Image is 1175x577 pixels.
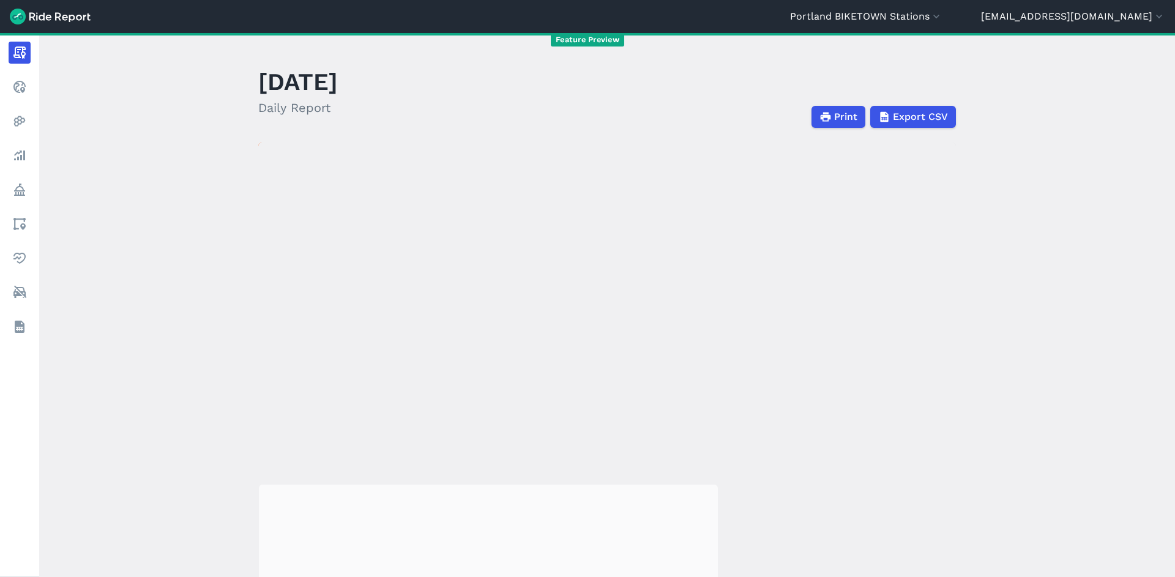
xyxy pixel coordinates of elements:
[9,42,31,64] a: Report
[9,76,31,98] a: Realtime
[790,9,942,24] button: Portland BIKETOWN Stations
[9,281,31,303] a: ModeShift
[9,247,31,269] a: Health
[258,65,338,99] h1: [DATE]
[981,9,1165,24] button: [EMAIL_ADDRESS][DOMAIN_NAME]
[834,110,857,124] span: Print
[9,316,31,338] a: Datasets
[811,106,865,128] button: Print
[9,144,31,166] a: Analyze
[870,106,956,128] button: Export CSV
[893,110,948,124] span: Export CSV
[10,9,91,24] img: Ride Report
[9,179,31,201] a: Policy
[9,110,31,132] a: Heatmaps
[9,213,31,235] a: Areas
[551,34,624,47] span: Feature Preview
[258,99,338,117] h2: Daily Report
